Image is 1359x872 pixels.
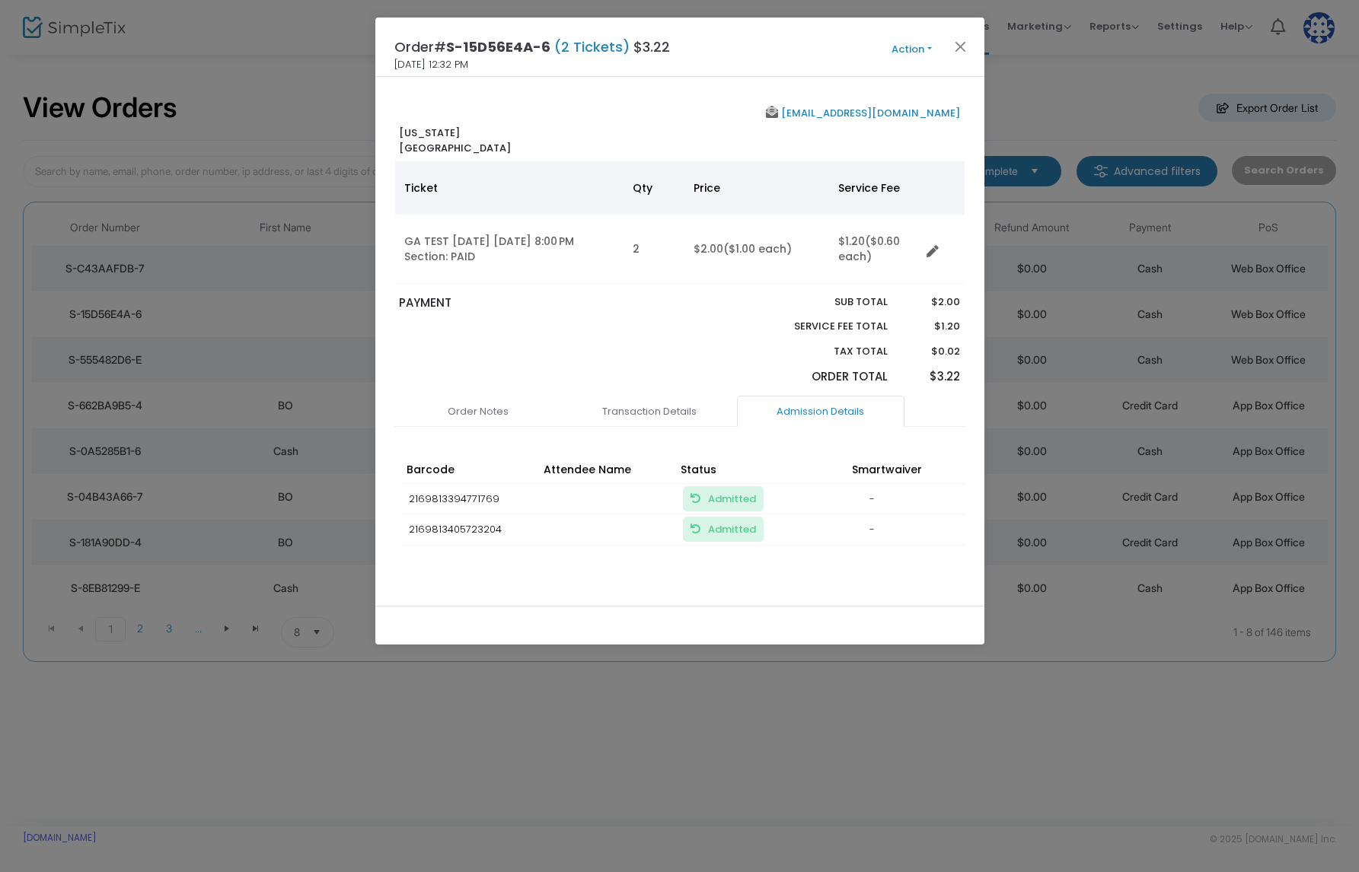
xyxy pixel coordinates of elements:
p: Sub total [759,294,888,310]
th: Smartwaiver [847,457,984,484]
th: Status [675,457,847,484]
td: 2169813394771769 [401,483,538,514]
p: Order Total [759,368,888,386]
span: Admitted [708,492,756,506]
div: Data table [395,161,965,284]
button: Close [950,37,970,56]
b: [US_STATE] [GEOGRAPHIC_DATA] [399,126,511,155]
span: - [869,522,875,536]
p: $0.02 [903,344,960,359]
span: S-15D56E4A-6 [446,37,550,56]
a: Admission Details [737,396,904,428]
td: $2.00 [684,215,829,284]
th: Barcode [401,457,538,484]
a: Order Notes [394,396,562,428]
td: 2 [624,215,684,284]
a: Transaction Details [566,396,733,428]
td: 2169813405723204 [401,514,538,546]
a: [EMAIL_ADDRESS][DOMAIN_NAME] [778,106,960,120]
p: $2.00 [903,294,960,310]
p: Service Fee Total [759,319,888,334]
h4: Order# $3.22 [394,37,670,57]
span: ($1.00 each) [723,241,792,256]
p: PAYMENT [399,294,672,312]
th: Attendee Name [538,457,675,484]
p: Tax Total [759,344,888,359]
span: - [869,492,875,506]
span: [DATE] 12:32 PM [394,57,468,72]
th: Price [684,161,829,215]
span: ($0.60 each) [838,234,900,264]
span: Admitted [708,522,756,536]
td: GA TEST [DATE] [DATE] 8:00 PM Section: PAID [395,215,624,284]
th: Qty [624,161,684,215]
th: Service Fee [829,161,920,215]
th: Ticket [395,161,624,215]
span: (2 Tickets) [550,37,633,56]
p: $1.20 [903,319,960,334]
button: Action [866,41,958,58]
p: $3.22 [903,368,960,386]
td: $1.20 [829,215,920,284]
